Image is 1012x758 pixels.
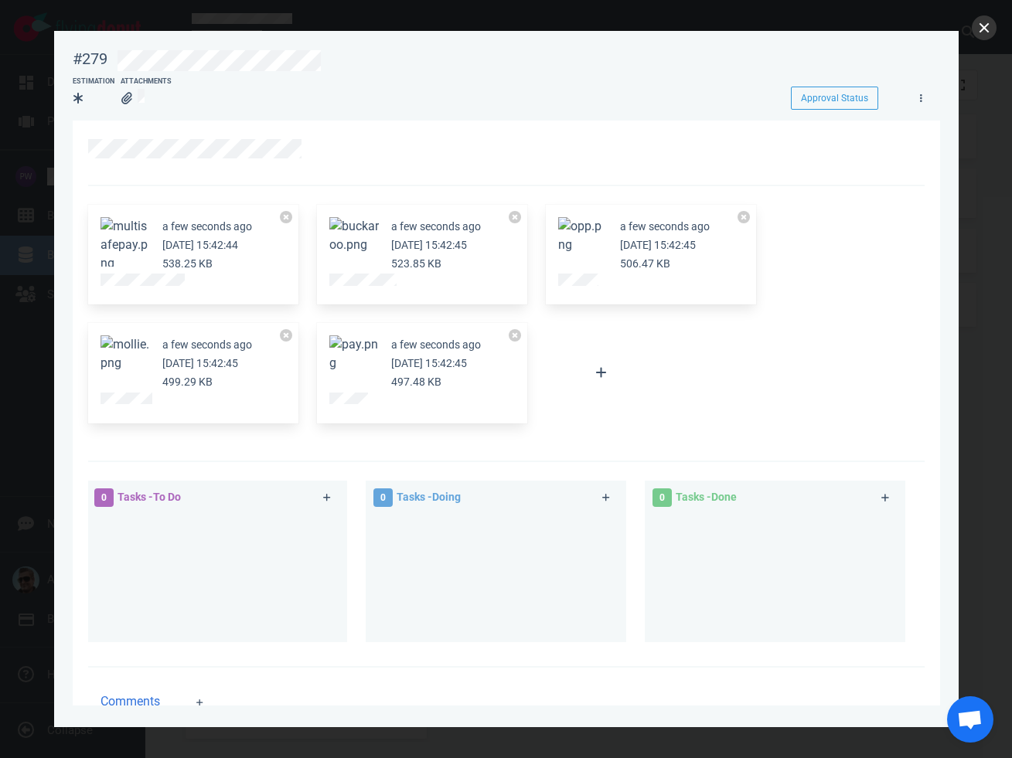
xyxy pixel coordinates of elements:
button: Zoom image [558,217,608,254]
span: Comments [101,692,160,711]
span: 0 [653,488,672,507]
small: 499.29 KB [162,376,213,388]
div: Open de chat [947,696,993,743]
small: [DATE] 15:42:45 [391,239,467,251]
small: a few seconds ago [391,220,481,233]
small: 497.48 KB [391,376,441,388]
span: Tasks - To Do [118,491,181,503]
span: Tasks - Doing [397,491,461,503]
span: Tasks - Done [676,491,737,503]
button: Zoom image [101,335,150,372]
button: Zoom image [101,217,150,273]
button: Zoom image [329,335,379,372]
span: 0 [373,488,393,507]
small: [DATE] 15:42:45 [391,357,467,369]
small: a few seconds ago [391,338,481,351]
button: Zoom image [329,217,379,254]
div: #279 [73,49,107,69]
small: [DATE] 15:42:45 [162,357,238,369]
small: [DATE] 15:42:45 [620,239,696,251]
small: 538.25 KB [162,257,213,270]
small: [DATE] 15:42:44 [162,239,238,251]
small: a few seconds ago [162,338,252,351]
div: Attachments [121,76,172,87]
small: 523.85 KB [391,257,441,270]
small: 506.47 KB [620,257,670,270]
div: Estimation [73,76,114,87]
small: a few seconds ago [620,220,710,233]
button: Approval Status [791,87,878,110]
small: a few seconds ago [162,220,252,233]
button: close [972,15,997,40]
span: 0 [94,488,114,507]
